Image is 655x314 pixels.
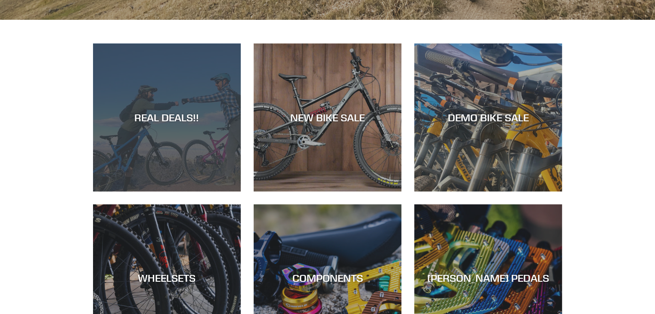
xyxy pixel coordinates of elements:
[254,111,401,124] div: NEW BIKE SALE
[414,43,562,191] a: DEMO BIKE SALE
[414,111,562,124] div: DEMO BIKE SALE
[254,43,401,191] a: NEW BIKE SALE
[93,111,241,124] div: REAL DEALS!!
[93,272,241,284] div: WHEELSETS
[414,272,562,284] div: [PERSON_NAME] PEDALS
[93,43,241,191] a: REAL DEALS!!
[254,272,401,284] div: COMPONENTS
